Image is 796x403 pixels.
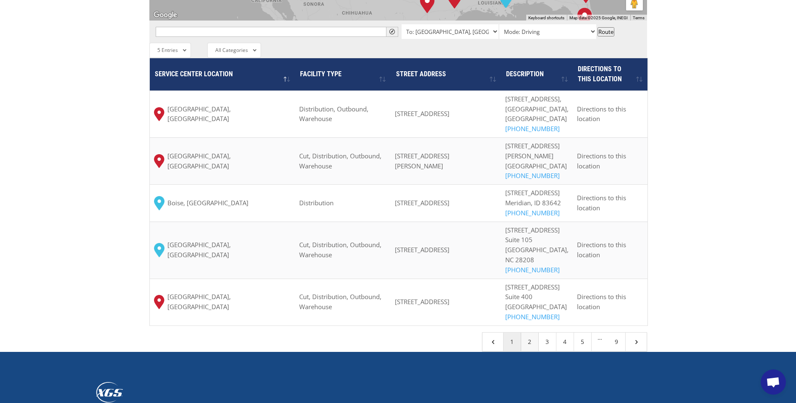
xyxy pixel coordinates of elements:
span: Boise, [GEOGRAPHIC_DATA] [167,198,248,208]
img: XGS_Icon_Map_Pin_Aqua.png [154,243,164,257]
span: Service center location [155,70,233,78]
span: Directions to this location [577,240,626,259]
img: xgs-icon-map-pin-red.svg [154,295,164,309]
a: 1 [504,333,521,351]
a: Open this area in Google Maps (opens a new window) [151,10,179,21]
a: [PHONE_NUMBER] [505,209,560,217]
a: 5 [574,333,592,351]
span: Directions to this location [577,292,626,311]
a: 2 [521,333,539,351]
span: 4 [489,338,497,346]
span: Meridian, ID 83642 [505,199,561,207]
span: Street Address [396,70,446,78]
span: [GEOGRAPHIC_DATA], [GEOGRAPHIC_DATA] [167,240,291,260]
img: XGS_Icon_Map_Pin_Aqua.png [154,196,164,210]
span: Description [506,70,544,78]
span: [GEOGRAPHIC_DATA], NC 28208 [505,245,569,264]
a: 3 [539,333,556,351]
span: [GEOGRAPHIC_DATA], [GEOGRAPHIC_DATA] [167,104,291,124]
p: [STREET_ADDRESS], [GEOGRAPHIC_DATA], [GEOGRAPHIC_DATA] [505,94,569,134]
span: 5 [632,338,640,346]
div: Lakeland, FL [574,4,595,31]
img: xgs-icon-map-pin-red.svg [154,154,164,168]
span: Facility Type [300,70,342,78]
th: Directions to this location: activate to sort column ascending [573,58,647,90]
span: [STREET_ADDRESS] [505,189,560,197]
span: All Categories [215,46,248,54]
a: 4 [556,333,574,351]
span: [STREET_ADDRESS] [395,199,449,207]
span: [GEOGRAPHIC_DATA], [GEOGRAPHIC_DATA] [167,151,291,171]
a: [PHONE_NUMBER] [505,266,560,274]
a: [PHONE_NUMBER] [505,171,560,180]
span: … [592,333,608,351]
button: Keyboard shortcuts [528,15,564,21]
span: [STREET_ADDRESS] [395,109,449,118]
th: Service center location : activate to sort column descending [150,58,295,90]
span: [GEOGRAPHIC_DATA] [505,302,567,311]
span: [STREET_ADDRESS] [505,226,560,234]
th: Description : activate to sort column ascending [501,58,573,90]
img: Google [151,10,179,21]
span: Directions to this location [577,152,626,170]
span: Cut, Distribution, Outbound, Warehouse [299,240,381,259]
span: [STREET_ADDRESS][PERSON_NAME] [395,152,449,170]
a: 9 [608,333,626,351]
span: Directions to this location [578,65,622,83]
span: 5 Entries [157,46,178,54]
span: Cut, Distribution, Outbound, Warehouse [299,152,381,170]
a: [PHONE_NUMBER] [505,124,560,133]
div: [GEOGRAPHIC_DATA] [505,161,569,181]
a: Terms [633,15,645,20]
span: [STREET_ADDRESS] [505,283,560,291]
a: Open chat [761,369,786,395]
span: Directions to this location [577,194,626,212]
button:  [386,27,398,37]
span: [GEOGRAPHIC_DATA], [GEOGRAPHIC_DATA] [167,292,291,312]
button: Route [598,27,614,36]
span: Distribution, Outbound, Warehouse [299,105,368,123]
th: Street Address: activate to sort column ascending [391,58,501,90]
span: Cut, Distribution, Outbound, Warehouse [299,292,381,311]
span: Map data ©2025 Google, INEGI [569,15,628,20]
a: [PHONE_NUMBER] [505,313,560,321]
span: [STREET_ADDRESS] [395,297,449,306]
th: Facility Type : activate to sort column ascending [295,58,391,90]
span: [STREET_ADDRESS] [395,245,449,254]
p: Suite 105 [505,225,569,275]
span: Directions to this location [577,105,626,123]
div: [STREET_ADDRESS][PERSON_NAME] [505,141,569,161]
span: Distribution [299,199,334,207]
img: XGS_Logos_ALL_2024_All_White [96,382,123,403]
span: Suite 400 [505,292,532,301]
span:  [389,29,395,34]
img: xgs-icon-map-pin-red.svg [154,107,164,121]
